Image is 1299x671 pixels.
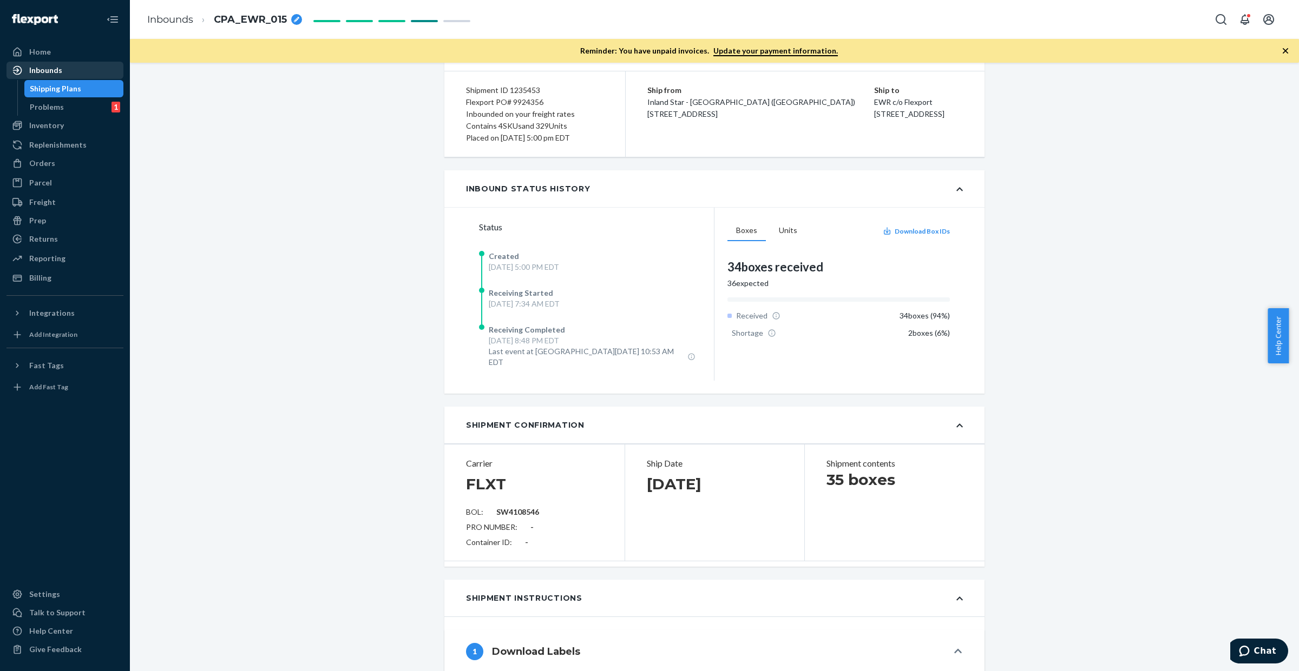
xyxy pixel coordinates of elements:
[466,537,603,548] div: Container ID:
[6,230,123,248] a: Returns
[29,607,86,618] div: Talk to Support
[6,378,123,396] a: Add Fast Tag
[883,227,950,236] button: Download Box IDs
[6,62,123,79] a: Inbounds
[466,108,603,120] div: Inbounded on your freight rates
[29,360,64,371] div: Fast Tags
[29,626,73,636] div: Help Center
[770,221,806,241] button: Units
[1258,9,1280,30] button: Open account menu
[29,382,68,391] div: Add Fast Tag
[29,177,52,188] div: Parcel
[489,288,553,297] span: Receiving Started
[1234,9,1256,30] button: Open notifications
[30,102,64,112] div: Problems
[492,645,580,659] h4: Download Labels
[139,4,311,36] ol: breadcrumbs
[6,155,123,172] a: Orders
[479,221,714,234] div: Status
[102,9,123,30] button: Close Navigation
[6,250,123,267] a: Reporting
[466,507,603,517] div: BOL:
[214,13,287,27] span: CPA_EWR_015
[6,212,123,229] a: Prep
[1230,639,1288,666] iframe: Opens a widget where you can chat to one of our agents
[29,120,64,131] div: Inventory
[489,251,519,261] span: Created
[111,102,120,112] div: 1
[1210,9,1232,30] button: Open Search Box
[6,622,123,640] a: Help Center
[874,84,963,96] p: Ship to
[6,194,123,211] a: Freight
[489,325,565,334] span: Receiving Completed
[826,470,963,489] h1: 35 boxes
[647,97,855,118] span: Inland Star - [GEOGRAPHIC_DATA] ([GEOGRAPHIC_DATA]) [STREET_ADDRESS]
[29,197,56,208] div: Freight
[6,136,123,154] a: Replenishments
[489,346,683,368] span: Last event at [GEOGRAPHIC_DATA][DATE] 10:53 AM EDT
[29,46,51,57] div: Home
[6,604,123,621] button: Talk to Support
[727,258,950,275] div: 34 boxes received
[29,234,58,244] div: Returns
[6,269,123,287] a: Billing
[466,593,582,603] div: Shipment Instructions
[580,45,838,56] p: Reminder: You have unpaid invoices.
[12,14,58,25] img: Flexport logo
[6,174,123,191] a: Parcel
[29,330,77,339] div: Add Integration
[1268,308,1289,363] button: Help Center
[466,183,590,194] div: Inbound Status History
[29,215,46,226] div: Prep
[713,46,838,56] a: Update your payment information.
[6,326,123,343] a: Add Integration
[466,643,483,660] div: 1
[29,158,55,169] div: Orders
[29,589,60,600] div: Settings
[530,522,534,533] div: -
[647,457,783,470] p: Ship Date
[6,117,123,134] a: Inventory
[29,65,62,76] div: Inbounds
[29,644,82,655] div: Give Feedback
[489,298,560,309] div: [DATE] 7:34 AM EDT
[147,14,193,25] a: Inbounds
[489,262,559,273] div: [DATE] 5:00 PM EDT
[466,84,603,96] div: Shipment ID 1235453
[647,84,874,96] p: Ship from
[727,310,780,321] div: Received
[466,120,603,132] div: Contains 4 SKUs and 329 Units
[466,522,603,533] div: PRO NUMBER:
[525,537,528,548] div: -
[466,474,506,494] h1: FLXT
[466,420,585,430] div: Shipment Confirmation
[6,357,123,374] button: Fast Tags
[6,304,123,322] button: Integrations
[727,278,950,289] div: 36 expected
[727,221,766,241] button: Boxes
[6,641,123,658] button: Give Feedback
[466,96,603,108] div: Flexport PO# 9924356
[29,253,65,264] div: Reporting
[489,335,696,346] div: [DATE] 8:48 PM EDT
[908,328,950,338] div: 2 boxes ( 6 %)
[727,328,776,338] div: Shortage
[29,308,75,318] div: Integrations
[29,139,87,150] div: Replenishments
[24,80,124,97] a: Shipping Plans
[826,457,963,470] p: Shipment contents
[30,83,81,94] div: Shipping Plans
[466,457,603,470] p: Carrier
[900,310,950,321] div: 34 boxes ( 94 %)
[6,586,123,603] a: Settings
[874,109,944,118] span: [STREET_ADDRESS]
[874,96,963,108] p: EWR c/o Flexport
[647,474,701,494] h1: [DATE]
[29,273,51,283] div: Billing
[496,507,539,517] div: SW4108546
[24,98,124,116] a: Problems1
[466,132,603,144] div: Placed on [DATE] 5:00 pm EDT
